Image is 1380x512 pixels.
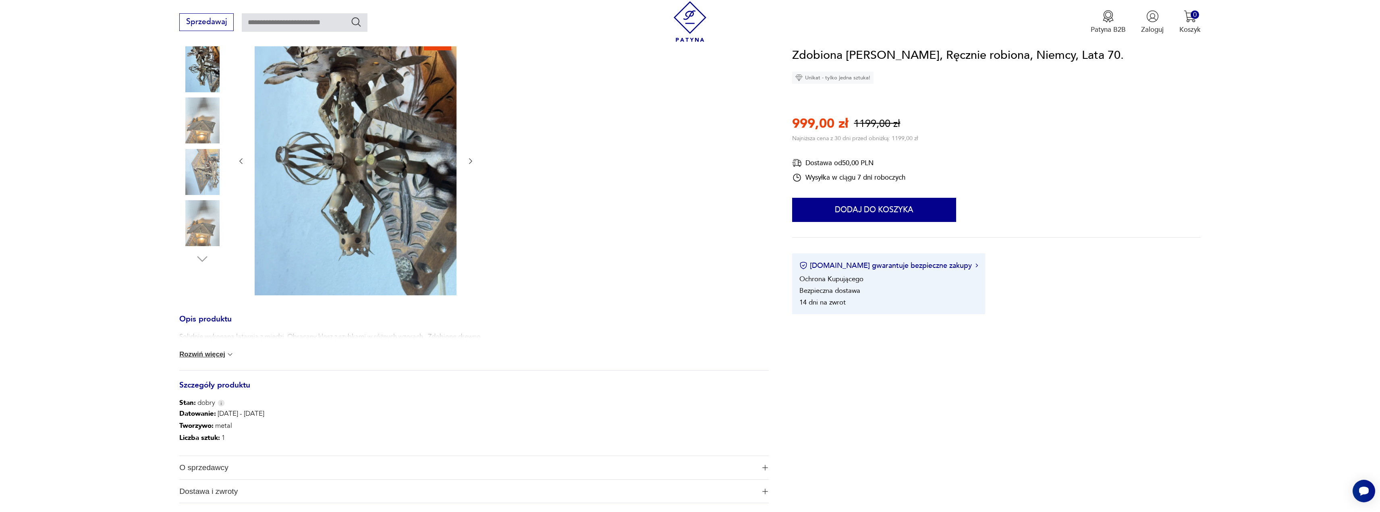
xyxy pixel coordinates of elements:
[179,332,481,342] p: Solidnie wykonana latarnia z miedzi. Obracany klosz z szybkami w różnych wzorach. Zdobione drewno
[179,456,755,479] span: O sprzedawcy
[179,316,769,332] h3: Opis produktu
[792,158,802,168] img: Ikona dostawy
[179,97,225,143] img: Zdjęcie produktu Zdobiona Miedziana Latarnia, Ręcznie robiona, Niemcy, Lata 70.
[670,1,710,42] img: Patyna - sklep z meblami i dekoracjami vintage
[792,46,1124,65] h1: Zdobiona [PERSON_NAME], Ręcznie robiona, Niemcy, Lata 70.
[792,158,905,168] div: Dostawa od 50,00 PLN
[792,115,848,133] p: 999,00 zł
[1191,10,1199,19] div: 0
[1141,10,1164,34] button: Zaloguj
[179,46,225,92] img: Zdjęcie produktu Zdobiona Miedziana Latarnia, Ręcznie robiona, Niemcy, Lata 70.
[799,262,807,270] img: Ikona certyfikatu
[179,456,769,479] button: Ikona plusaO sprzedawcy
[179,149,225,195] img: Zdjęcie produktu Zdobiona Miedziana Latarnia, Ręcznie robiona, Niemcy, Lata 70.
[179,480,769,503] button: Ikona plusaDostawa i zwroty
[179,409,216,418] b: Datowanie :
[226,350,234,359] img: chevron down
[975,264,978,268] img: Ikona strzałki w prawo
[179,200,225,246] img: Zdjęcie produktu Zdobiona Miedziana Latarnia, Ręcznie robiona, Niemcy, Lata 70.
[179,480,755,503] span: Dostawa i zwroty
[179,421,214,430] b: Tworzywo :
[792,198,956,222] button: Dodaj do koszyka
[762,465,768,471] img: Ikona plusa
[792,135,918,143] p: Najniższa cena z 30 dni przed obniżką: 1199,00 zł
[1091,10,1126,34] button: Patyna B2B
[799,298,846,307] li: 14 dni na zwrot
[179,382,769,398] h3: Szczegóły produktu
[1102,10,1114,23] img: Ikona medalu
[799,274,863,284] li: Ochrona Kupującego
[1353,480,1375,502] iframe: Smartsupp widget button
[792,72,874,84] div: Unikat - tylko jedna sztuka!
[854,117,900,131] p: 1199,00 zł
[1146,10,1159,23] img: Ikonka użytkownika
[762,489,768,494] img: Ikona plusa
[1184,10,1196,23] img: Ikona koszyka
[1091,10,1126,34] a: Ikona medaluPatyna B2B
[792,173,905,182] div: Wysyłka w ciągu 7 dni roboczych
[179,408,264,420] p: [DATE] - [DATE]
[1091,25,1126,34] p: Patyna B2B
[179,13,234,31] button: Sprzedawaj
[179,420,264,432] p: metal
[799,261,978,271] button: [DOMAIN_NAME] gwarantuje bezpieczne zakupy
[179,433,220,442] b: Liczba sztuk:
[255,26,457,295] img: Zdjęcie produktu Zdobiona Miedziana Latarnia, Ręcznie robiona, Niemcy, Lata 70.
[1179,10,1201,34] button: 0Koszyk
[179,432,264,444] p: 1
[179,398,196,407] b: Stan:
[179,350,234,359] button: Rozwiń więcej
[179,19,234,26] a: Sprzedawaj
[179,398,215,408] span: dobry
[1141,25,1164,34] p: Zaloguj
[351,16,362,28] button: Szukaj
[1179,25,1201,34] p: Koszyk
[799,286,860,295] li: Bezpieczna dostawa
[218,400,225,406] img: Info icon
[795,75,803,82] img: Ikona diamentu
